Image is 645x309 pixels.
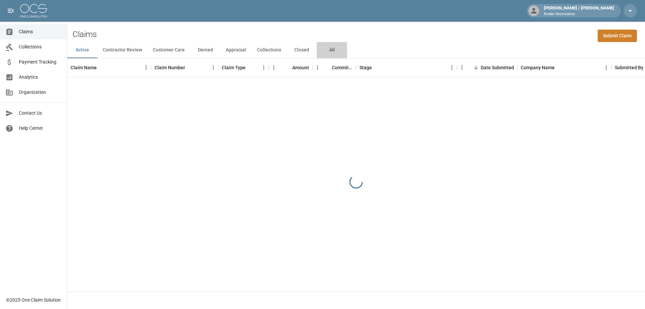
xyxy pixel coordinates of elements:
div: Claim Number [151,58,218,77]
span: Help Center [19,125,61,132]
div: Stage [359,58,372,77]
div: Submitted By [615,58,643,77]
span: Analytics [19,74,61,81]
button: Menu [601,63,611,73]
button: Sort [372,63,381,72]
button: Menu [269,63,279,73]
div: Amount [292,58,309,77]
button: Sort [246,63,255,72]
div: Amount [269,58,312,77]
span: Organization [19,89,61,96]
button: Menu [208,63,218,73]
span: Payment Tracking [19,59,61,66]
div: dynamic tabs [67,42,645,58]
button: Sort [283,63,292,72]
button: Sort [97,63,106,72]
h2: Claims [73,30,97,39]
button: Appraisal [220,42,252,58]
div: Claim Type [222,58,246,77]
div: Company Name [517,58,611,77]
span: Claims [19,28,61,35]
button: Menu [141,63,151,73]
span: Contact Us [19,110,61,117]
div: [PERSON_NAME] / [PERSON_NAME] [541,5,617,17]
button: open drawer [4,4,17,17]
span: Collections [19,43,61,50]
div: Claim Name [67,58,151,77]
div: Company Name [521,58,555,77]
div: Date Submitted [481,58,514,77]
button: Menu [457,63,467,73]
button: Active [67,42,97,58]
button: All [317,42,347,58]
button: Sort [185,63,195,72]
button: Sort [471,63,481,72]
button: Menu [259,63,269,73]
a: Submit Claim [598,30,637,42]
div: Committed Amount [312,58,356,77]
button: Menu [312,63,322,73]
button: Customer Care [147,42,190,58]
div: Date Submitted [457,58,517,77]
div: Claim Name [71,58,97,77]
button: Sort [322,63,332,72]
div: Committed Amount [332,58,353,77]
button: Sort [555,63,564,72]
button: Collections [252,42,287,58]
p: Kinder Restoration [544,11,614,17]
div: Stage [356,58,457,77]
div: Claim Type [218,58,269,77]
button: Closed [287,42,317,58]
div: Claim Number [155,58,185,77]
div: © 2025 One Claim Solution [6,297,61,303]
img: ocs-logo-white-transparent.png [20,4,47,17]
button: Denied [190,42,220,58]
button: Contractor Review [97,42,147,58]
button: Menu [447,63,457,73]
